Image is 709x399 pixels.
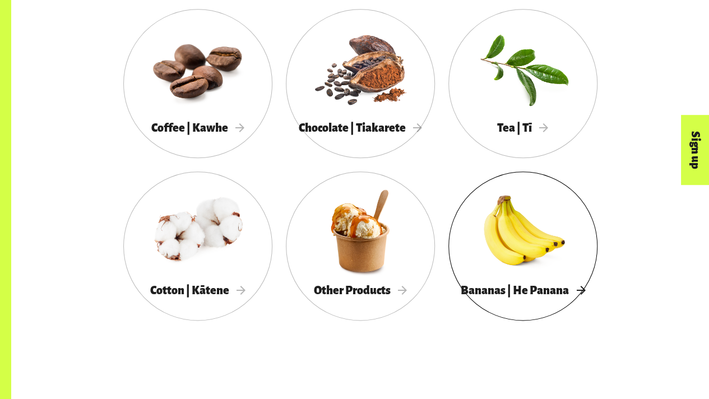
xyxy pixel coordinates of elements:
[448,171,597,321] a: Bananas | He Panana
[286,171,435,321] a: Other Products
[448,9,597,158] a: Tea | Tī
[497,122,548,134] span: Tea | Tī
[151,122,244,134] span: Coffee | Kawhe
[314,284,407,296] span: Other Products
[461,284,585,296] span: Bananas | He Panana
[299,122,422,134] span: Chocolate | Tiakarete
[123,9,272,158] a: Coffee | Kawhe
[123,171,272,321] a: Cotton | Kātene
[150,284,245,296] span: Cotton | Kātene
[286,9,435,158] a: Chocolate | Tiakarete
